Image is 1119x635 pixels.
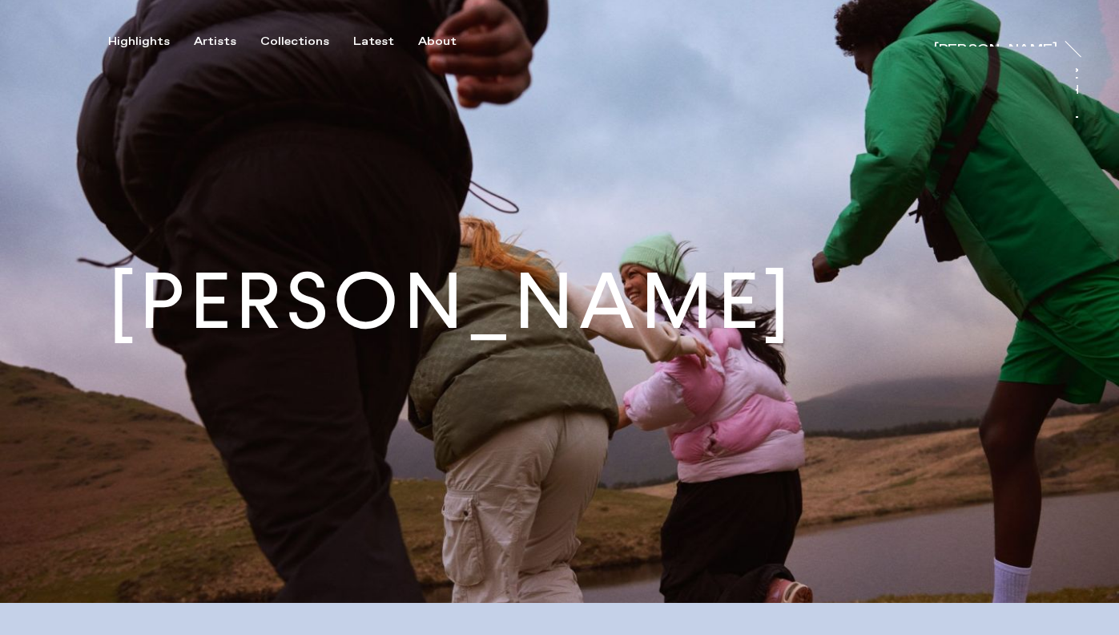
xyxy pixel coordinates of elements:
[108,263,795,341] h1: [PERSON_NAME]
[194,34,236,49] div: Artists
[108,34,194,49] button: Highlights
[418,34,481,49] button: About
[418,34,457,49] div: About
[934,30,1057,47] a: [PERSON_NAME]
[108,34,170,49] div: Highlights
[1076,65,1092,131] a: At Trayler
[260,34,353,49] button: Collections
[353,34,418,49] button: Latest
[1066,65,1079,133] div: At Trayler
[353,34,394,49] div: Latest
[260,34,329,49] div: Collections
[194,34,260,49] button: Artists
